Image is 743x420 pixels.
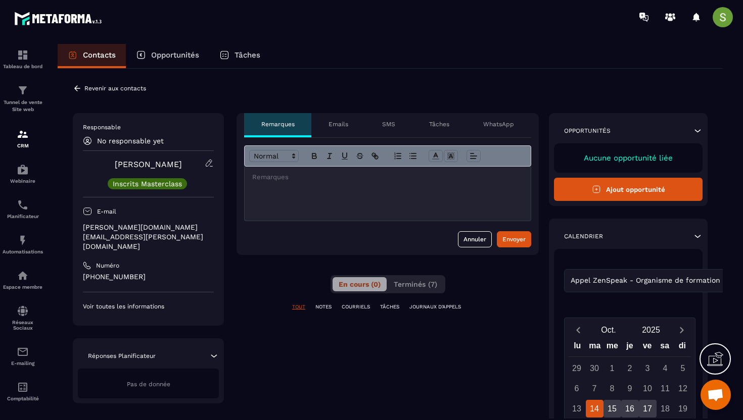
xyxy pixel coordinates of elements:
[17,199,29,211] img: scheduler
[568,400,586,417] div: 13
[3,227,43,262] a: automationsautomationsAutomatisations
[292,303,305,310] p: TOUT
[97,207,116,216] p: E-mail
[564,232,603,240] p: Calendrier
[603,359,621,377] div: 1
[3,262,43,297] a: automationsautomationsEspace membre
[603,380,621,397] div: 8
[3,178,43,184] p: Webinaire
[483,120,514,128] p: WhatsApp
[58,44,126,68] a: Contacts
[17,128,29,140] img: formation
[630,321,672,339] button: Open years overlay
[3,143,43,148] p: CRM
[3,284,43,290] p: Espace membre
[115,160,182,169] a: [PERSON_NAME]
[17,270,29,282] img: automations
[657,359,674,377] div: 4
[586,359,603,377] div: 30
[394,280,437,288] span: Terminés (7)
[388,277,443,291] button: Terminés (7)
[568,275,722,286] span: Appel ZenSpeak - Organisme de formation
[17,381,29,393] img: accountant
[701,380,731,410] div: Ouvrir le chat
[586,380,603,397] div: 7
[568,359,586,377] div: 29
[409,303,461,310] p: JOURNAUX D'APPELS
[569,339,586,356] div: lu
[88,352,156,360] p: Réponses Planificateur
[672,323,691,337] button: Next month
[497,231,531,247] button: Envoyer
[674,400,692,417] div: 19
[569,323,587,337] button: Previous month
[83,123,214,131] p: Responsable
[96,261,119,270] p: Numéro
[568,380,586,397] div: 6
[84,85,146,92] p: Revenir aux contacts
[3,191,43,227] a: schedulerschedulerPlanificateur
[554,178,703,201] button: Ajout opportunité
[587,321,630,339] button: Open months overlay
[17,164,29,176] img: automations
[586,400,603,417] div: 14
[97,137,164,145] p: No responsable yet
[3,374,43,409] a: accountantaccountantComptabilité
[83,50,116,60] p: Contacts
[673,339,691,356] div: di
[674,380,692,397] div: 12
[564,153,692,163] p: Aucune opportunité liée
[3,99,43,113] p: Tunnel de vente Site web
[3,214,43,219] p: Planificateur
[17,84,29,96] img: formation
[429,120,449,128] p: Tâches
[14,9,105,28] img: logo
[339,280,381,288] span: En cours (0)
[342,303,370,310] p: COURRIELS
[382,120,395,128] p: SMS
[380,303,399,310] p: TÂCHES
[3,320,43,331] p: Réseaux Sociaux
[564,127,611,135] p: Opportunités
[639,380,657,397] div: 10
[17,234,29,246] img: automations
[113,180,182,187] p: Inscrits Masterclass
[261,120,295,128] p: Remarques
[329,120,348,128] p: Emails
[3,64,43,69] p: Tableau de bord
[621,359,639,377] div: 2
[603,339,621,356] div: me
[639,359,657,377] div: 3
[639,400,657,417] div: 17
[458,231,492,247] button: Annuler
[17,305,29,317] img: social-network
[657,400,674,417] div: 18
[621,380,639,397] div: 9
[235,50,260,60] p: Tâches
[722,275,730,286] input: Search for option
[209,44,270,68] a: Tâches
[17,49,29,61] img: formation
[151,50,199,60] p: Opportunités
[3,121,43,156] a: formationformationCRM
[3,41,43,77] a: formationformationTableau de bord
[333,277,387,291] button: En cours (0)
[638,339,656,356] div: ve
[621,339,639,356] div: je
[657,380,674,397] div: 11
[83,272,214,282] p: [PHONE_NUMBER]
[83,302,214,310] p: Voir toutes les informations
[603,400,621,417] div: 15
[586,339,604,356] div: ma
[127,381,170,388] span: Pas de donnée
[3,396,43,401] p: Comptabilité
[17,346,29,358] img: email
[3,297,43,338] a: social-networksocial-networkRéseaux Sociaux
[83,223,214,251] p: [PERSON_NAME][DOMAIN_NAME][EMAIL_ADDRESS][PERSON_NAME][DOMAIN_NAME]
[3,156,43,191] a: automationsautomationsWebinaire
[315,303,332,310] p: NOTES
[621,400,639,417] div: 16
[674,359,692,377] div: 5
[3,249,43,254] p: Automatisations
[656,339,674,356] div: sa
